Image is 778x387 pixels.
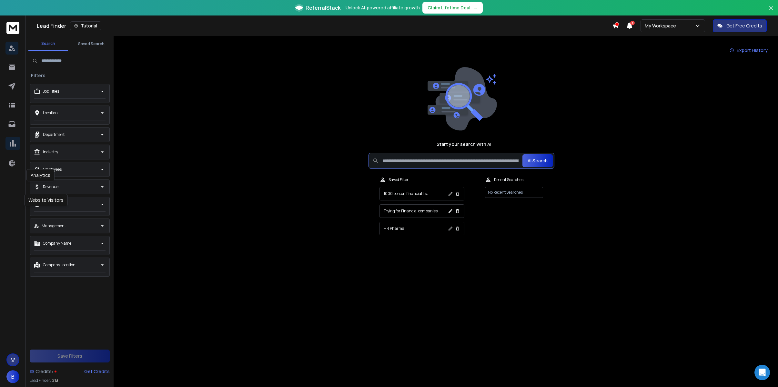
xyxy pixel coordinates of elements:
[426,67,497,131] img: image
[72,37,111,50] button: Saved Search
[70,21,101,30] button: Tutorial
[384,209,438,214] p: Trying for Financial companies
[522,154,553,167] button: AI Search
[43,110,58,116] p: Location
[43,132,65,137] p: Department
[485,187,543,198] p: No Recent Searches
[346,5,420,11] p: Unlock AI-powered affiliate growth
[28,37,68,51] button: Search
[43,149,58,155] p: Industry
[645,23,679,29] p: My Workspace
[384,191,428,196] p: 1000 person financial list
[24,194,68,206] div: Website Visitors
[389,177,409,182] p: Saved Filter
[422,2,483,14] button: Claim Lifetime Deal→
[28,72,48,79] h3: Filters
[494,177,523,182] p: Recent Searches
[30,365,110,378] a: Credits:Get Credits
[437,141,491,148] h1: Start your search with AI
[384,226,404,231] p: HR Pharma
[37,21,612,30] div: Lead Finder
[630,21,635,25] span: 1
[42,223,66,229] p: Management
[43,167,62,172] p: Employees
[767,4,775,19] button: Close banner
[379,222,464,235] button: HR Pharma
[84,368,110,375] div: Get Credits
[35,368,53,375] span: Credits:
[713,19,767,32] button: Get Free Credits
[306,4,340,12] span: ReferralStack
[43,241,71,246] p: Company Name
[43,262,76,268] p: Company Location
[754,365,770,380] div: Open Intercom Messenger
[473,5,478,11] span: →
[52,378,58,383] span: 213
[43,89,59,94] p: Job Titles
[379,204,464,218] button: Trying for Financial companies
[26,169,55,181] div: Analytics
[6,370,19,383] button: B
[379,187,464,200] button: 1000 person financial list
[30,378,51,383] p: Lead Finder:
[724,44,773,57] a: Export History
[726,23,762,29] p: Get Free Credits
[43,184,58,189] p: Revenue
